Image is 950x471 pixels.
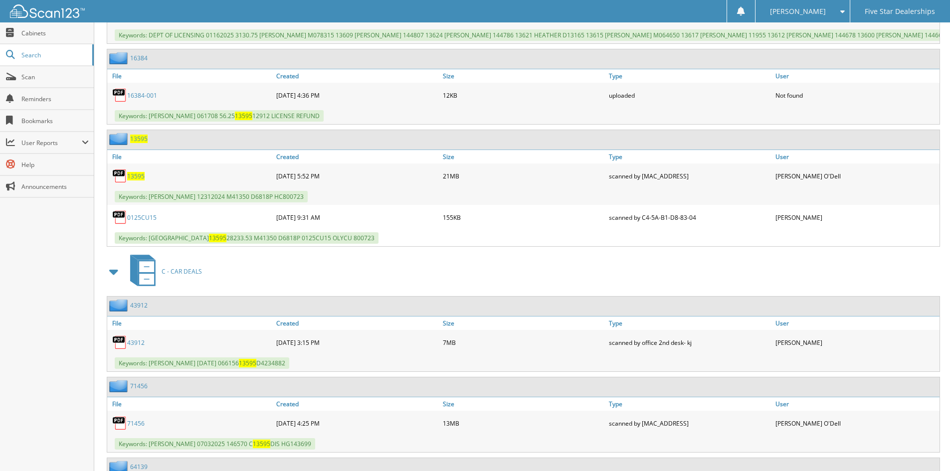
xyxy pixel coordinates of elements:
[130,54,148,62] a: 16384
[127,419,145,428] a: 71456
[274,85,440,105] div: [DATE] 4:36 PM
[21,51,87,59] span: Search
[253,440,270,448] span: 13595
[274,207,440,227] div: [DATE] 9:31 AM
[109,133,130,145] img: folder2.png
[773,316,940,330] a: User
[115,357,289,369] span: Keywords: [PERSON_NAME] [DATE] 066156 D4234882
[130,135,148,143] a: 13595
[274,150,440,163] a: Created
[115,110,324,122] span: Keywords: [PERSON_NAME] 061708 56.25 12912 LICENSE REFUND
[107,397,274,411] a: File
[606,207,773,227] div: scanned by C4-5A-B1-D8-83-04
[21,95,89,103] span: Reminders
[112,88,127,103] img: PDF.png
[606,69,773,83] a: Type
[109,380,130,392] img: folder2.png
[115,232,379,244] span: Keywords: [GEOGRAPHIC_DATA] 28233.53 M41350 D6818P 0125CU15 OLYCU 800723
[606,150,773,163] a: Type
[21,182,89,191] span: Announcements
[235,112,252,120] span: 13595
[274,166,440,186] div: [DATE] 5:52 PM
[115,191,308,202] span: Keywords: [PERSON_NAME] 12312024 M41350 D6818P HC800723
[112,210,127,225] img: PDF.png
[440,316,607,330] a: Size
[606,397,773,411] a: Type
[773,85,940,105] div: Not found
[274,332,440,352] div: [DATE] 3:15 PM
[773,166,940,186] div: [PERSON_NAME] O'Dell
[21,117,89,125] span: Bookmarks
[274,413,440,433] div: [DATE] 4:25 PM
[127,213,157,222] a: 0125CU15
[773,207,940,227] div: [PERSON_NAME]
[112,335,127,350] img: PDF.png
[239,359,256,367] span: 13595
[440,413,607,433] div: 13MB
[865,8,935,14] span: Five Star Dealerships
[606,166,773,186] div: scanned by [MAC_ADDRESS]
[440,332,607,352] div: 7MB
[127,338,145,347] a: 43912
[127,172,145,180] a: 13595
[21,29,89,37] span: Cabinets
[606,316,773,330] a: Type
[274,397,440,411] a: Created
[606,332,773,352] div: scanned by office 2nd desk- kj
[127,91,157,100] a: 16384-001
[440,85,607,105] div: 12KB
[107,69,274,83] a: File
[770,8,826,14] span: [PERSON_NAME]
[109,52,130,64] img: folder2.png
[440,166,607,186] div: 21MB
[606,85,773,105] div: uploaded
[440,150,607,163] a: Size
[130,301,148,310] a: 43912
[209,234,226,242] span: 13595
[773,69,940,83] a: User
[274,316,440,330] a: Created
[130,463,148,471] a: 64139
[124,252,202,291] a: C - CAR DEALS
[115,438,315,450] span: Keywords: [PERSON_NAME] 07032025 146570 C DIS HG143699
[21,139,82,147] span: User Reports
[162,267,202,276] span: C - CAR DEALS
[112,168,127,183] img: PDF.png
[440,207,607,227] div: 155KB
[21,160,89,169] span: Help
[773,397,940,411] a: User
[773,332,940,352] div: [PERSON_NAME]
[773,150,940,163] a: User
[274,69,440,83] a: Created
[130,382,148,390] a: 71456
[773,413,940,433] div: [PERSON_NAME] O'Dell
[10,4,85,18] img: scan123-logo-white.svg
[112,416,127,431] img: PDF.png
[900,423,950,471] iframe: Chat Widget
[440,69,607,83] a: Size
[107,316,274,330] a: File
[107,150,274,163] a: File
[21,73,89,81] span: Scan
[109,299,130,312] img: folder2.png
[606,413,773,433] div: scanned by [MAC_ADDRESS]
[440,397,607,411] a: Size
